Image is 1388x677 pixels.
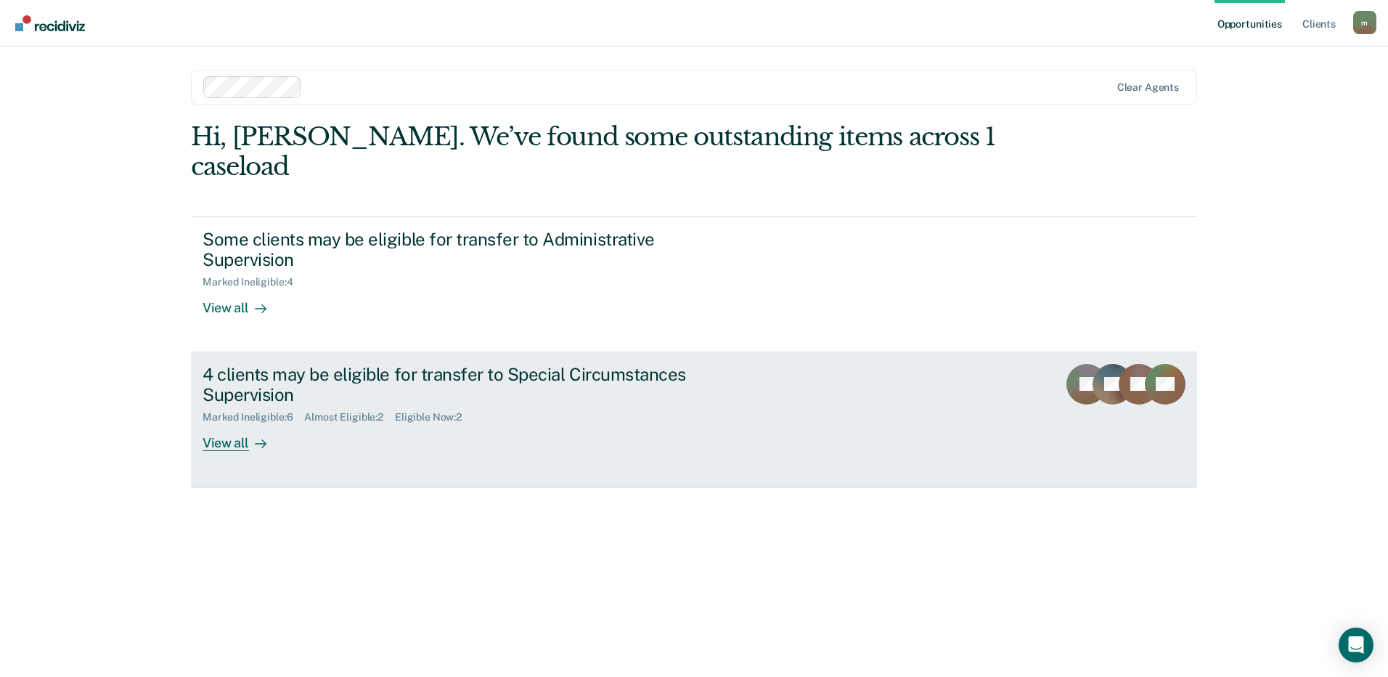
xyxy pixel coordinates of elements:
[203,276,304,288] div: Marked Ineligible : 4
[191,216,1197,352] a: Some clients may be eligible for transfer to Administrative SupervisionMarked Ineligible:4View all
[203,288,284,317] div: View all
[304,411,395,423] div: Almost Eligible : 2
[191,122,996,182] div: Hi, [PERSON_NAME]. We’ve found some outstanding items across 1 caseload
[1117,81,1179,94] div: Clear agents
[203,229,712,271] div: Some clients may be eligible for transfer to Administrative Supervision
[15,15,85,31] img: Recidiviz
[203,364,712,406] div: 4 clients may be eligible for transfer to Special Circumstances Supervision
[1353,11,1376,34] button: Profile dropdown button
[191,352,1197,487] a: 4 clients may be eligible for transfer to Special Circumstances SupervisionMarked Ineligible:6Alm...
[395,411,473,423] div: Eligible Now : 2
[1353,11,1376,34] div: m
[203,423,284,452] div: View all
[203,411,304,423] div: Marked Ineligible : 6
[1339,628,1373,662] div: Open Intercom Messenger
